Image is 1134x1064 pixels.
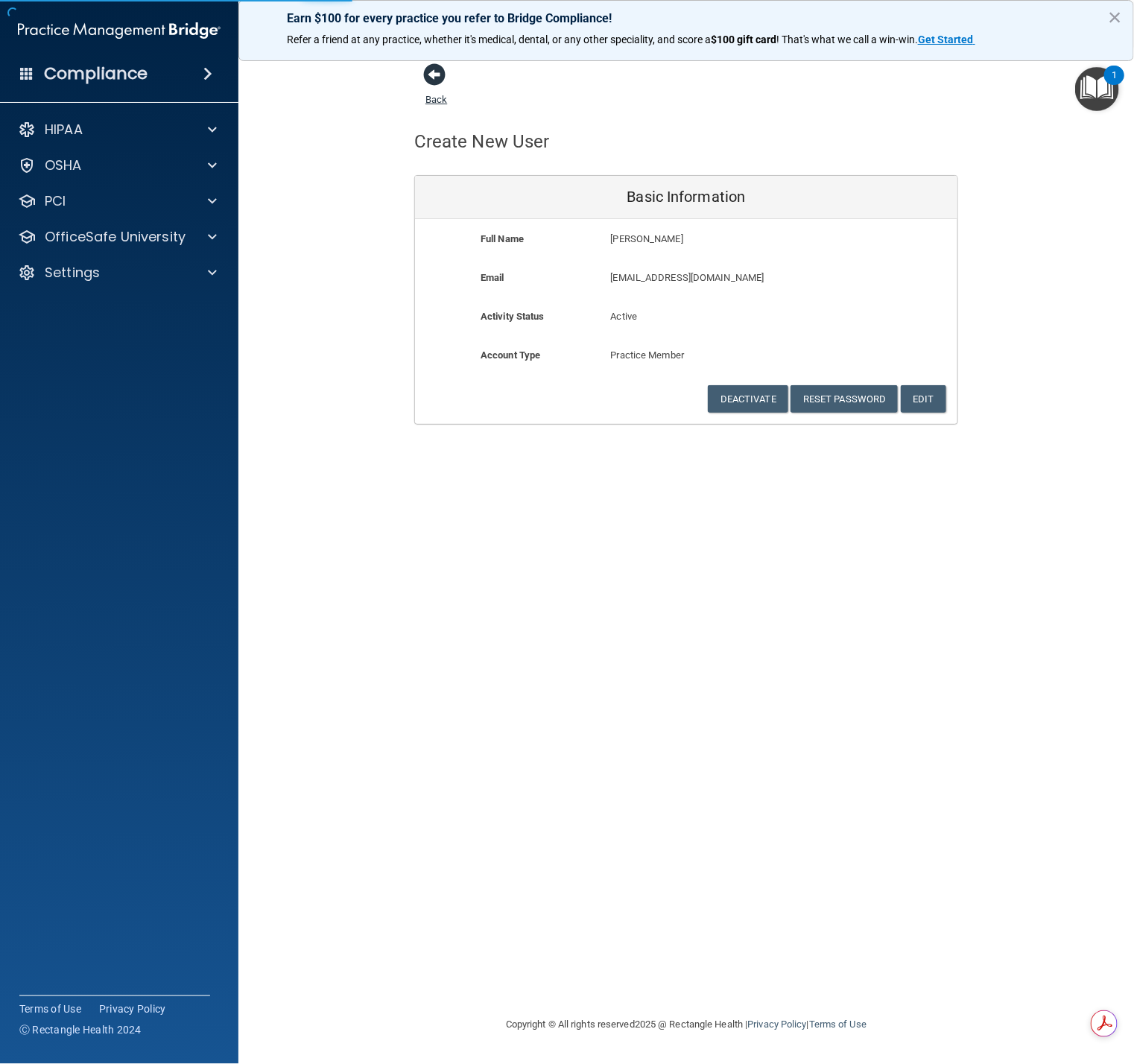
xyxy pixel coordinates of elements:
p: PCI [45,192,66,210]
button: Edit [901,385,946,413]
h4: Create New User [414,132,550,151]
img: PMB logo [18,16,221,45]
a: Back [425,76,447,105]
p: OSHA [45,156,82,174]
span: Refer a friend at any practice, whether it's medical, dental, or any other speciality, and score a [287,34,711,45]
p: Practice Member [611,346,762,364]
b: Activity Status [481,311,545,322]
a: HIPAA [18,121,217,139]
p: Settings [45,264,100,282]
b: Email [481,272,504,283]
p: HIPAA [45,121,83,139]
a: PCI [18,192,217,210]
strong: Get Started [918,34,973,45]
button: Close [1108,5,1122,29]
p: Earn $100 for every practice you refer to Bridge Compliance! [287,11,1086,25]
b: Full Name [481,233,524,244]
a: OSHA [18,156,217,174]
div: 1 [1112,75,1117,95]
div: Basic Information [415,176,957,219]
a: Settings [18,264,217,282]
button: Reset Password [791,385,898,413]
a: OfficeSafe University [18,228,217,246]
a: Privacy Policy [747,1019,806,1030]
p: OfficeSafe University [45,228,186,246]
span: ! That's what we call a win-win. [776,34,918,45]
button: Deactivate [708,385,788,413]
div: Copyright © All rights reserved 2025 @ Rectangle Health | | [414,1001,958,1048]
a: Privacy Policy [99,1001,166,1016]
p: Active [611,308,762,326]
p: [PERSON_NAME] [611,230,849,248]
h4: Compliance [44,63,148,84]
a: Get Started [918,34,975,45]
a: Terms of Use [19,1001,81,1016]
span: Ⓒ Rectangle Health 2024 [19,1022,142,1037]
a: Terms of Use [809,1019,867,1030]
p: [EMAIL_ADDRESS][DOMAIN_NAME] [611,269,849,287]
b: Account Type [481,349,540,361]
strong: $100 gift card [711,34,776,45]
button: Open Resource Center, 1 new notification [1075,67,1119,111]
